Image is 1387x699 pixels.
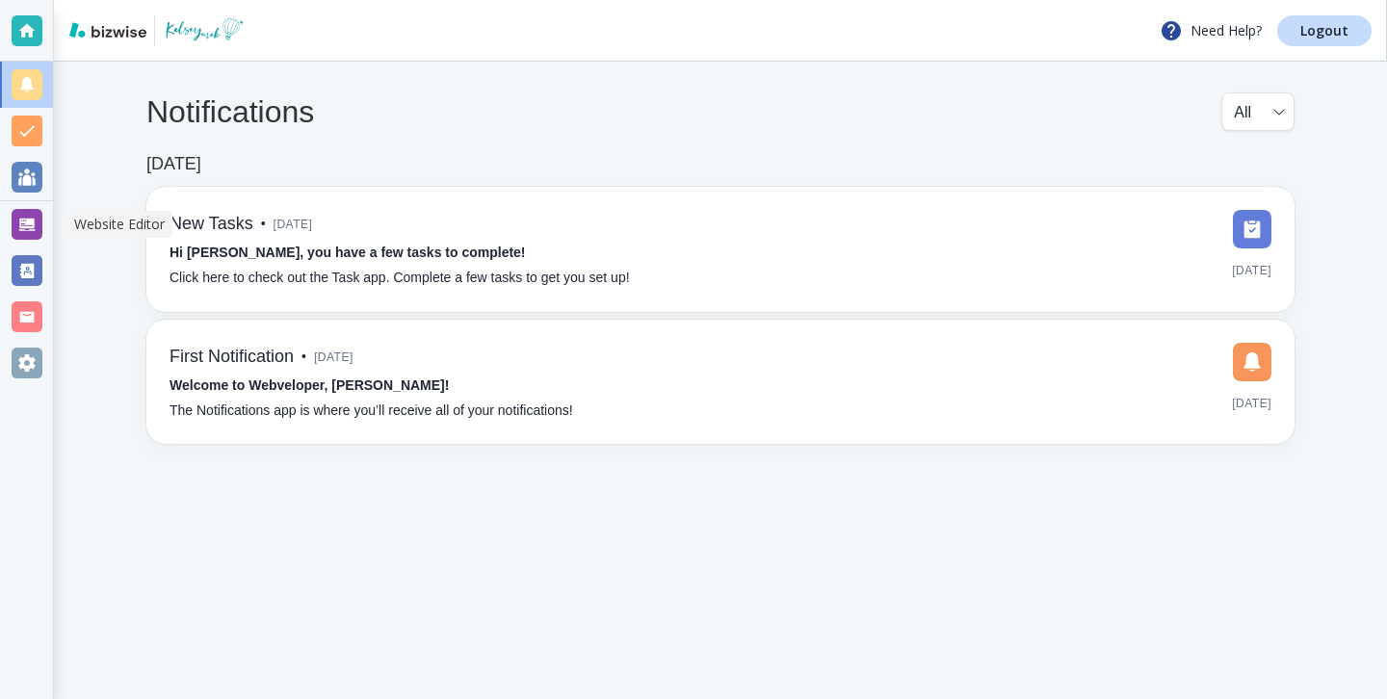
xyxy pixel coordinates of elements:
p: Website Editor [74,215,165,234]
h6: [DATE] [146,154,201,175]
a: Logout [1277,15,1372,46]
p: Click here to check out the Task app. Complete a few tasks to get you set up! [170,268,630,289]
p: • [301,347,306,368]
img: DashboardSidebarNotification.svg [1233,343,1271,381]
span: [DATE] [1232,256,1271,285]
h6: First Notification [170,347,294,368]
h6: New Tasks [170,214,253,235]
a: New Tasks•[DATE]Hi [PERSON_NAME], you have a few tasks to complete!Click here to check out the Ta... [146,187,1295,312]
p: The Notifications app is where you’ll receive all of your notifications! [170,401,573,422]
a: First Notification•[DATE]Welcome to Webveloper, [PERSON_NAME]!The Notifications app is where you’... [146,320,1295,445]
div: All [1234,93,1282,130]
p: Need Help? [1160,19,1262,42]
img: bizwise [69,22,146,38]
p: • [261,214,266,235]
img: THE WORLD ACCORDING TO KELSEY YUREK [163,15,250,46]
h4: Notifications [146,93,314,130]
span: [DATE] [314,343,353,372]
p: Logout [1300,24,1348,38]
span: [DATE] [274,210,313,239]
img: DashboardSidebarTasks.svg [1233,210,1271,248]
span: [DATE] [1232,389,1271,418]
strong: Welcome to Webveloper, [PERSON_NAME]! [170,377,449,393]
strong: Hi [PERSON_NAME], you have a few tasks to complete! [170,245,526,260]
